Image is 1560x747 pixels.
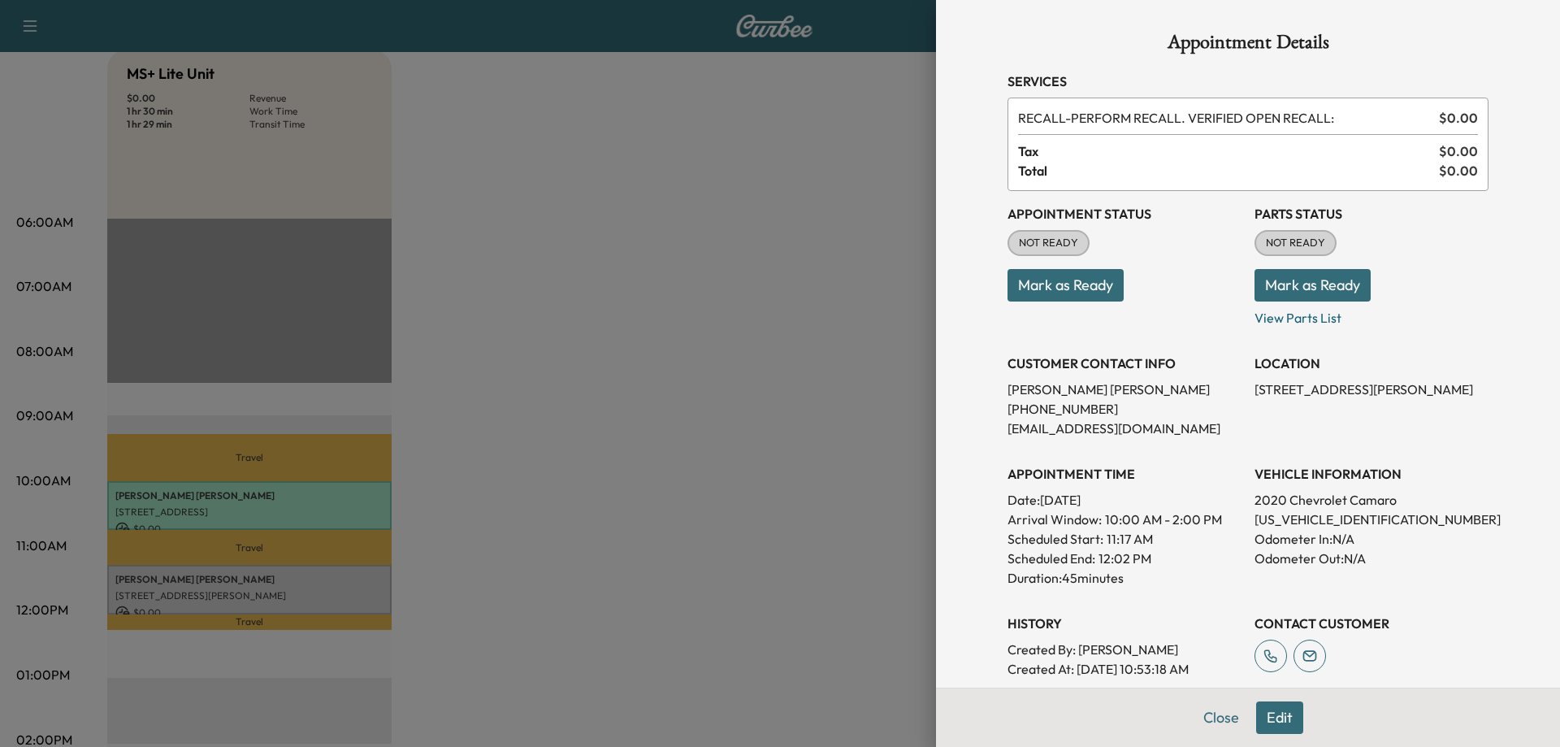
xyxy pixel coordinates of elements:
p: 2020 Chevrolet Camaro [1254,490,1488,510]
span: $ 0.00 [1439,141,1478,161]
span: NOT READY [1256,235,1335,251]
p: Arrival Window: [1007,510,1241,529]
span: NOT READY [1009,235,1088,251]
p: 11:17 AM [1107,529,1153,549]
h3: VEHICLE INFORMATION [1254,464,1488,484]
button: Edit [1256,701,1303,734]
p: [US_VEHICLE_IDENTIFICATION_NUMBER] [1254,510,1488,529]
button: Close [1193,701,1250,734]
p: Date: [DATE] [1007,490,1241,510]
h1: Appointment Details [1007,33,1488,59]
span: Total [1018,161,1439,180]
h3: APPOINTMENT TIME [1007,464,1241,484]
p: [EMAIL_ADDRESS][DOMAIN_NAME] [1007,419,1241,438]
span: 10:00 AM - 2:00 PM [1105,510,1222,529]
p: 12:02 PM [1098,549,1151,568]
p: Created At : [DATE] 10:53:18 AM [1007,659,1241,679]
h3: Services [1007,72,1488,91]
p: [STREET_ADDRESS][PERSON_NAME] [1254,380,1488,399]
p: Odometer In: N/A [1254,529,1488,549]
p: Scheduled Start: [1007,529,1103,549]
h3: Appointment Status [1007,204,1241,224]
p: [PHONE_NUMBER] [1007,399,1241,419]
button: Mark as Ready [1254,269,1371,302]
p: Duration: 45 minutes [1007,568,1241,588]
h3: Parts Status [1254,204,1488,224]
h3: LOCATION [1254,354,1488,373]
button: Mark as Ready [1007,269,1124,302]
p: Odometer Out: N/A [1254,549,1488,568]
h3: CUSTOMER CONTACT INFO [1007,354,1241,373]
p: [PERSON_NAME] [PERSON_NAME] [1007,380,1241,399]
span: Tax [1018,141,1439,161]
span: PERFORM RECALL. VERIFIED OPEN RECALL: [1018,108,1432,128]
span: $ 0.00 [1439,108,1478,128]
span: $ 0.00 [1439,161,1478,180]
p: View Parts List [1254,302,1488,328]
p: Created By : [PERSON_NAME] [1007,640,1241,659]
h3: CONTACT CUSTOMER [1254,614,1488,633]
p: Scheduled End: [1007,549,1095,568]
h3: History [1007,614,1241,633]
